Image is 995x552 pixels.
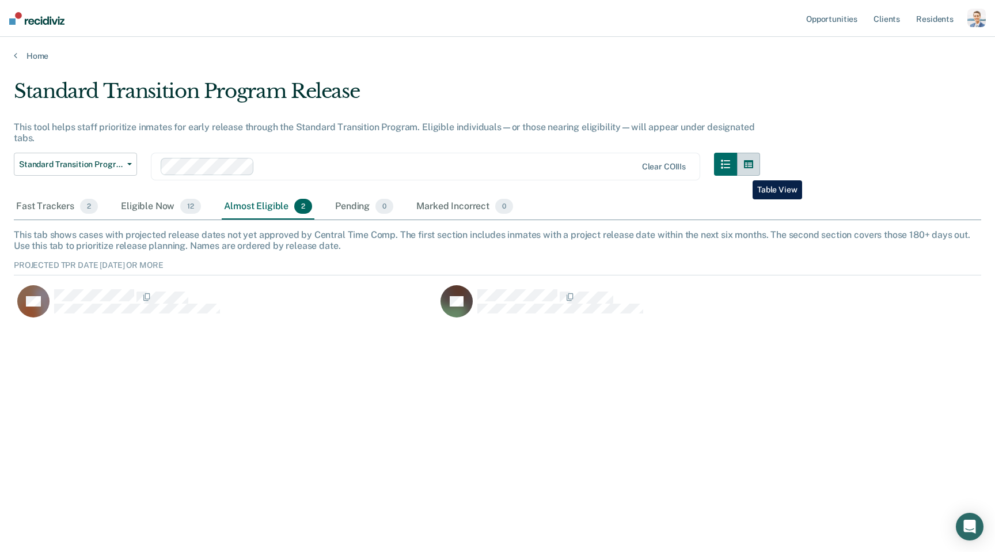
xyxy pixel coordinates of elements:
[9,12,64,25] img: Recidiviz
[180,199,201,214] span: 12
[14,122,760,143] div: This tool helps staff prioritize inmates for early release through the Standard Transition Progra...
[14,153,137,176] button: Standard Transition Program Release
[14,229,981,251] div: This tab shows cases with projected release dates not yet approved by Central Time Comp. The firs...
[19,160,123,169] span: Standard Transition Program Release
[437,285,860,331] div: CaseloadOpportunityCell-2278574
[14,80,760,112] div: Standard Transition Program Release
[333,194,396,220] div: Pending0
[956,513,983,540] div: Open Intercom Messenger
[14,285,437,331] div: CaseloadOpportunityCell-196495
[294,199,312,214] span: 2
[80,199,98,214] span: 2
[14,51,981,61] a: Home
[14,260,981,275] div: Projected TPR date [DATE] or more
[222,194,314,220] div: Almost Eligible2
[119,194,203,220] div: Eligible Now12
[375,199,393,214] span: 0
[414,194,515,220] div: Marked Incorrect0
[495,199,513,214] span: 0
[642,162,686,172] div: Clear COIIIs
[14,194,100,220] div: Fast Trackers2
